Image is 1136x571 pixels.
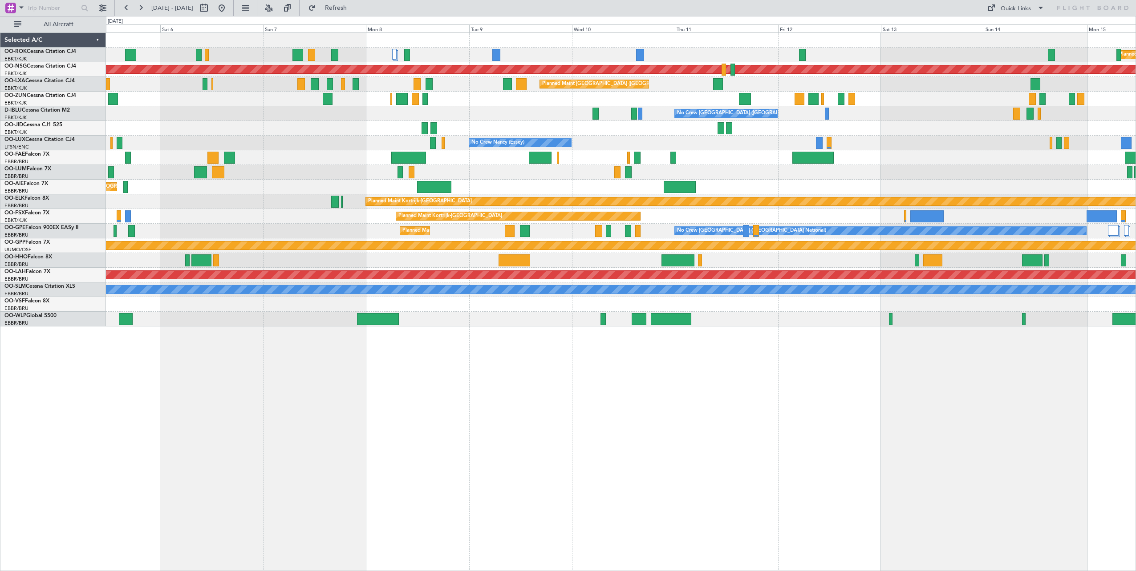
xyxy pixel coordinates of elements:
span: OO-ROK [4,49,27,54]
button: Quick Links [983,1,1049,15]
a: EBBR/BRU [4,173,28,180]
div: Planned Maint Kortrijk-[GEOGRAPHIC_DATA] [368,195,472,208]
a: EBKT/KJK [4,100,27,106]
span: OO-LAH [4,269,26,274]
div: [DATE] [108,18,123,25]
a: EBKT/KJK [4,129,27,136]
div: Sat 13 [881,24,984,32]
a: OO-ROKCessna Citation CJ4 [4,49,76,54]
a: OO-GPEFalcon 900EX EASy II [4,225,78,230]
span: OO-JID [4,122,23,128]
div: No Crew [GEOGRAPHIC_DATA] ([GEOGRAPHIC_DATA] National) [677,107,826,120]
a: OO-NSGCessna Citation CJ4 [4,64,76,69]
span: OO-FAE [4,152,25,157]
span: Refresh [317,5,355,11]
a: EBBR/BRU [4,290,28,297]
a: OO-VSFFalcon 8X [4,298,49,304]
input: Trip Number [27,1,78,15]
span: OO-LUX [4,137,25,142]
a: EBKT/KJK [4,114,27,121]
span: OO-AIE [4,181,24,186]
a: OO-ZUNCessna Citation CJ4 [4,93,76,98]
div: Sun 7 [263,24,366,32]
a: EBKT/KJK [4,217,27,224]
a: EBBR/BRU [4,232,28,238]
span: All Aircraft [23,21,94,28]
div: Quick Links [1001,4,1031,13]
div: Planned Maint [GEOGRAPHIC_DATA] ([GEOGRAPHIC_DATA] National) [402,224,564,237]
a: EBBR/BRU [4,305,28,312]
div: Thu 11 [675,24,778,32]
span: OO-VSF [4,298,25,304]
a: EBBR/BRU [4,261,28,268]
span: OO-FSX [4,210,25,216]
div: Fri 5 [57,24,160,32]
a: OO-LUMFalcon 7X [4,166,51,172]
span: OO-WLP [4,313,26,318]
a: OO-ELKFalcon 8X [4,196,49,201]
a: EBKT/KJK [4,85,27,92]
span: OO-LXA [4,78,25,84]
div: No Crew Nancy (Essey) [471,136,524,149]
a: EBBR/BRU [4,320,28,326]
a: OO-JIDCessna CJ1 525 [4,122,62,128]
button: Refresh [304,1,357,15]
span: OO-SLM [4,284,26,289]
a: OO-LUXCessna Citation CJ4 [4,137,75,142]
span: D-IBLU [4,108,22,113]
a: UUMO/OSF [4,246,31,253]
a: OO-LAHFalcon 7X [4,269,50,274]
a: LFSN/ENC [4,144,29,150]
a: EBBR/BRU [4,158,28,165]
div: No Crew [GEOGRAPHIC_DATA] ([GEOGRAPHIC_DATA] National) [677,224,826,237]
a: EBBR/BRU [4,202,28,209]
a: OO-FAEFalcon 7X [4,152,49,157]
div: Fri 12 [778,24,881,32]
button: All Aircraft [10,17,97,32]
span: OO-HHO [4,254,28,260]
a: EBKT/KJK [4,70,27,77]
a: EBKT/KJK [4,56,27,62]
span: OO-ELK [4,196,24,201]
span: OO-GPE [4,225,25,230]
div: Tue 9 [469,24,572,32]
a: OO-LXACessna Citation CJ4 [4,78,75,84]
div: Mon 8 [366,24,469,32]
a: OO-GPPFalcon 7X [4,240,50,245]
span: OO-GPP [4,240,25,245]
div: Planned Maint [GEOGRAPHIC_DATA] ([GEOGRAPHIC_DATA] National) [542,77,703,91]
a: D-IBLUCessna Citation M2 [4,108,70,113]
div: Planned Maint Kortrijk-[GEOGRAPHIC_DATA] [398,209,502,223]
div: Sat 6 [160,24,263,32]
span: OO-ZUN [4,93,27,98]
a: EBBR/BRU [4,276,28,282]
div: Sun 14 [984,24,1087,32]
a: OO-FSXFalcon 7X [4,210,49,216]
div: Wed 10 [572,24,675,32]
span: OO-NSG [4,64,27,69]
span: OO-LUM [4,166,27,172]
a: OO-WLPGlobal 5500 [4,313,57,318]
a: OO-AIEFalcon 7X [4,181,48,186]
span: [DATE] - [DATE] [151,4,193,12]
a: OO-SLMCessna Citation XLS [4,284,75,289]
a: OO-HHOFalcon 8X [4,254,52,260]
a: EBBR/BRU [4,188,28,194]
